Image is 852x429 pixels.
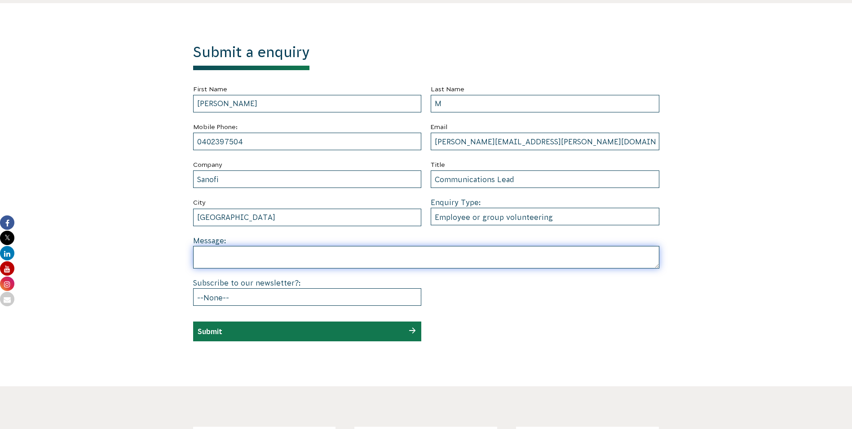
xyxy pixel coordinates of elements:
label: Company [193,159,422,170]
h1: Submit a enquiry [193,44,309,70]
label: Title [431,159,659,170]
div: Enquiry Type: [431,197,659,225]
label: Last Name [431,84,659,95]
label: Mobile Phone: [193,121,422,133]
input: Submit [198,327,222,335]
label: First Name [193,84,422,95]
label: Email [431,121,659,133]
select: Enquiry Type [431,208,659,225]
div: Subscribe to our newsletter?: [193,277,422,306]
label: City [193,197,422,208]
iframe: reCAPTCHA [431,277,567,313]
select: Subscribe to our newsletter? [193,288,422,306]
div: Message: [193,235,659,268]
